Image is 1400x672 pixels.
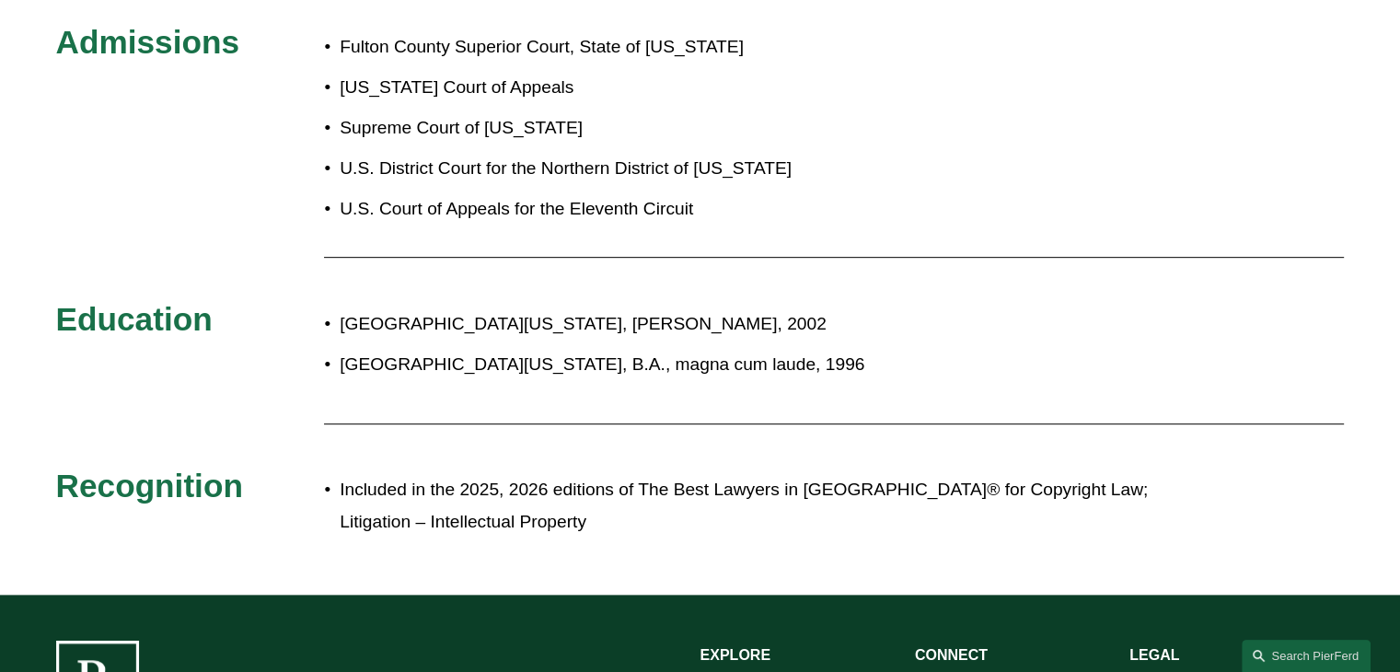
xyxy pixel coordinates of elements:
p: [US_STATE] Court of Appeals [340,72,807,104]
p: [GEOGRAPHIC_DATA][US_STATE], B.A., magna cum laude, 1996 [340,349,1183,381]
p: U.S. District Court for the Northern District of [US_STATE] [340,153,807,185]
strong: LEGAL [1129,647,1179,663]
p: U.S. Court of Appeals for the Eleventh Circuit [340,193,807,226]
p: Fulton County Superior Court, State of [US_STATE] [340,31,807,64]
span: Admissions [56,24,239,60]
p: Included in the 2025, 2026 editions of The Best Lawyers in [GEOGRAPHIC_DATA]® for Copyright Law; ... [340,474,1183,538]
p: [GEOGRAPHIC_DATA][US_STATE], [PERSON_NAME], 2002 [340,308,1183,341]
a: Search this site [1242,640,1371,672]
span: Recognition [56,468,243,504]
strong: CONNECT [915,647,988,663]
strong: EXPLORE [700,647,770,663]
p: Supreme Court of [US_STATE] [340,112,807,145]
span: Education [56,301,213,337]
